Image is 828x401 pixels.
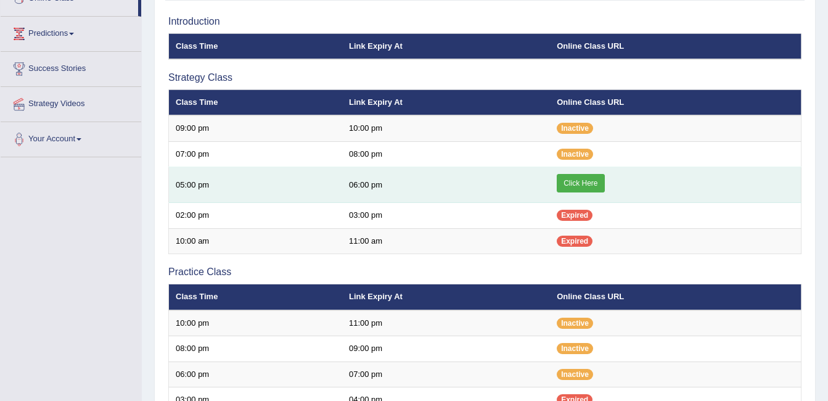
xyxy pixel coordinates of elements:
th: Link Expiry At [342,33,550,59]
h3: Strategy Class [168,72,801,83]
a: Click Here [557,174,604,192]
th: Online Class URL [550,33,801,59]
span: Inactive [557,149,593,160]
th: Link Expiry At [342,89,550,115]
td: 03:00 pm [342,203,550,229]
td: 10:00 pm [169,310,342,336]
span: Expired [557,236,592,247]
span: Inactive [557,369,593,380]
td: 09:00 pm [342,336,550,362]
a: Your Account [1,122,141,153]
th: Link Expiry At [342,284,550,310]
td: 07:00 pm [169,141,342,167]
span: Inactive [557,123,593,134]
th: Class Time [169,284,342,310]
td: 06:00 pm [342,167,550,203]
a: Predictions [1,17,141,48]
th: Class Time [169,89,342,115]
td: 11:00 am [342,228,550,254]
th: Class Time [169,33,342,59]
td: 05:00 pm [169,167,342,203]
a: Success Stories [1,52,141,83]
th: Online Class URL [550,284,801,310]
td: 08:00 pm [342,141,550,167]
td: 06:00 pm [169,362,342,387]
td: 10:00 pm [342,115,550,141]
span: Expired [557,210,592,221]
td: 02:00 pm [169,203,342,229]
a: Strategy Videos [1,87,141,118]
h3: Practice Class [168,267,801,278]
td: 10:00 am [169,228,342,254]
h3: Introduction [168,16,801,27]
span: Inactive [557,318,593,329]
td: 09:00 pm [169,115,342,141]
td: 11:00 pm [342,310,550,336]
span: Inactive [557,343,593,354]
td: 07:00 pm [342,362,550,387]
td: 08:00 pm [169,336,342,362]
th: Online Class URL [550,89,801,115]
